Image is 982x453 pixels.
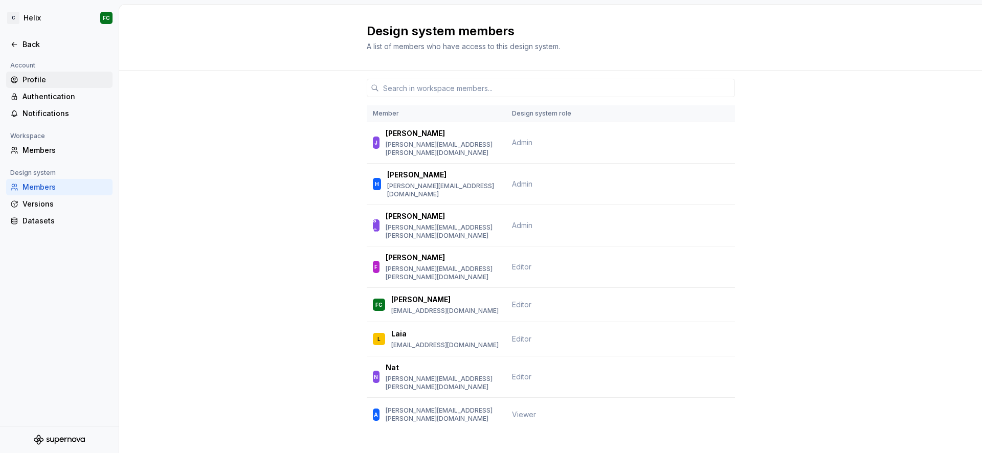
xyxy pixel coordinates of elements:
p: [PERSON_NAME][EMAIL_ADDRESS][DOMAIN_NAME] [387,182,499,198]
div: N [374,372,378,382]
span: Admin [512,179,532,189]
p: [EMAIL_ADDRESS][DOMAIN_NAME] [391,341,499,349]
p: [PERSON_NAME] [387,170,447,180]
p: [PERSON_NAME] [391,295,451,305]
div: Helix [24,13,41,23]
div: Versions [23,199,108,209]
svg: Supernova Logo [34,435,85,445]
span: Editor [512,262,531,272]
div: Design system [6,167,60,179]
a: Back [6,36,113,53]
p: [PERSON_NAME] [386,128,445,139]
a: Datasets [6,213,113,229]
input: Search in workspace members... [379,79,735,97]
div: FC [375,300,383,310]
a: Notifications [6,105,113,122]
p: [PERSON_NAME][EMAIL_ADDRESS][PERSON_NAME][DOMAIN_NAME] [386,141,500,157]
p: Laia [391,329,407,339]
div: Account [6,59,39,72]
div: Datasets [23,216,108,226]
a: Members [6,179,113,195]
h2: Design system members [367,23,723,39]
button: CHelixFC [2,7,117,29]
span: A list of members who have access to this design system. [367,42,560,51]
span: Editor [512,372,531,382]
span: Viewer [512,410,536,420]
span: Editor [512,334,531,344]
a: Profile [6,72,113,88]
div: Members [23,145,108,155]
p: [PERSON_NAME][EMAIL_ADDRESS][PERSON_NAME][DOMAIN_NAME] [386,223,500,240]
div: J [374,138,377,148]
div: SC [373,215,380,236]
a: Versions [6,196,113,212]
p: [PERSON_NAME] [386,211,445,221]
div: H [375,179,379,189]
p: [PERSON_NAME][EMAIL_ADDRESS][PERSON_NAME][DOMAIN_NAME] [386,406,500,423]
div: Notifications [23,108,108,119]
div: Workspace [6,130,49,142]
p: Nat [386,363,399,373]
div: FC [103,14,110,22]
div: L [377,334,381,344]
p: [PERSON_NAME][EMAIL_ADDRESS][PERSON_NAME][DOMAIN_NAME] [386,265,500,281]
span: Admin [512,220,532,231]
a: Authentication [6,88,113,105]
div: A [374,410,378,420]
div: Profile [23,75,108,85]
a: Members [6,142,113,158]
span: Admin [512,138,532,148]
p: [EMAIL_ADDRESS][DOMAIN_NAME] [391,307,499,315]
div: C [7,12,19,24]
span: Editor [512,300,531,310]
p: [PERSON_NAME] [386,253,445,263]
div: Authentication [23,92,108,102]
th: Member [367,105,506,122]
p: [PERSON_NAME][EMAIL_ADDRESS][PERSON_NAME][DOMAIN_NAME] [386,375,500,391]
div: F [374,262,377,272]
div: Back [23,39,108,50]
div: Members [23,182,108,192]
div: Design system role [512,109,583,118]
